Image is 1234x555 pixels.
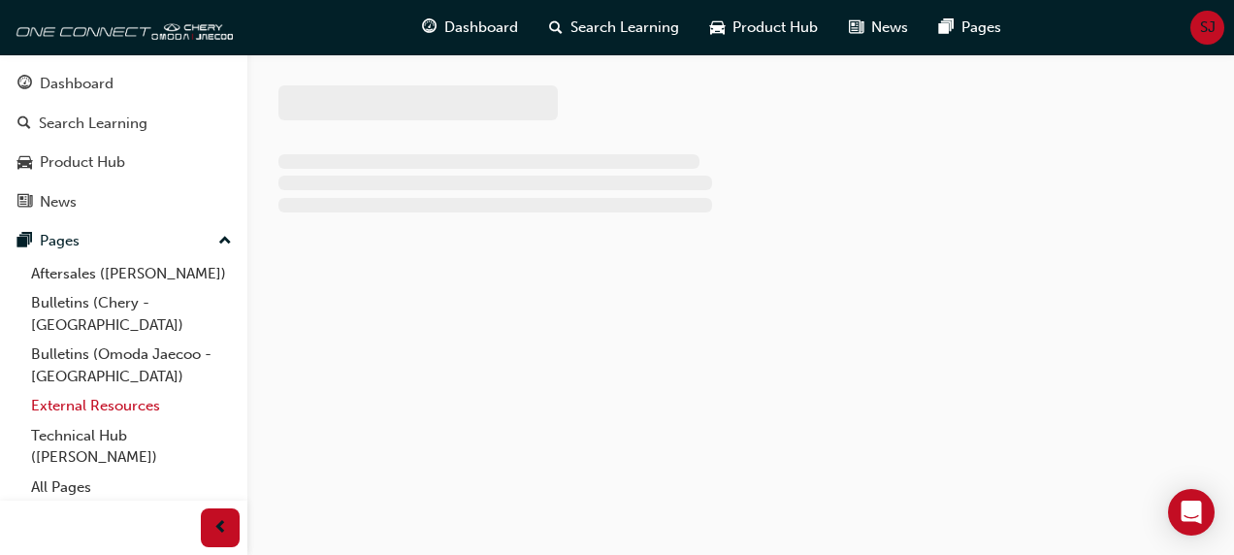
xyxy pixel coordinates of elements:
[17,194,32,212] span: news-icon
[17,115,31,133] span: search-icon
[23,473,240,503] a: All Pages
[549,16,563,40] span: search-icon
[732,16,818,39] span: Product Hub
[406,8,534,48] a: guage-iconDashboard
[23,259,240,289] a: Aftersales ([PERSON_NAME])
[23,391,240,421] a: External Resources
[1200,16,1216,39] span: SJ
[695,8,833,48] a: car-iconProduct Hub
[570,16,679,39] span: Search Learning
[8,62,240,223] button: DashboardSearch LearningProduct HubNews
[961,16,1001,39] span: Pages
[40,230,80,252] div: Pages
[1190,11,1224,45] button: SJ
[8,223,240,259] button: Pages
[8,184,240,220] a: News
[23,288,240,340] a: Bulletins (Chery - [GEOGRAPHIC_DATA])
[213,516,228,540] span: prev-icon
[40,73,114,95] div: Dashboard
[8,145,240,180] a: Product Hub
[8,106,240,142] a: Search Learning
[40,191,77,213] div: News
[534,8,695,48] a: search-iconSearch Learning
[924,8,1017,48] a: pages-iconPages
[422,16,437,40] span: guage-icon
[833,8,924,48] a: news-iconNews
[17,233,32,250] span: pages-icon
[939,16,954,40] span: pages-icon
[40,151,125,174] div: Product Hub
[23,340,240,391] a: Bulletins (Omoda Jaecoo - [GEOGRAPHIC_DATA])
[849,16,863,40] span: news-icon
[17,76,32,93] span: guage-icon
[10,8,233,47] img: oneconnect
[444,16,518,39] span: Dashboard
[39,113,147,135] div: Search Learning
[710,16,725,40] span: car-icon
[8,66,240,102] a: Dashboard
[23,421,240,473] a: Technical Hub ([PERSON_NAME])
[871,16,908,39] span: News
[17,154,32,172] span: car-icon
[218,229,232,254] span: up-icon
[1168,489,1215,536] div: Open Intercom Messenger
